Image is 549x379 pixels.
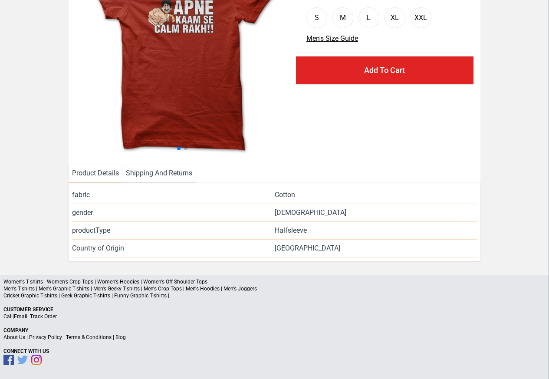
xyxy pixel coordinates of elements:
[275,243,477,254] span: [GEOGRAPHIC_DATA]
[14,313,27,320] a: Email
[3,285,546,292] p: Men's T-shirts | Men's Graphic T-shirts | Men's Geeky T-shirts | Men's Crop Tops | Men's Hoodies ...
[296,56,473,84] button: Add To Cart
[115,334,126,340] a: Blog
[340,13,346,23] div: M
[3,334,25,340] a: About Us
[3,334,546,341] p: | | |
[30,313,57,320] a: Track Order
[275,208,346,218] span: [DEMOGRAPHIC_DATA]
[3,348,546,355] p: Connect With Us
[275,190,295,200] span: Cotton
[367,13,371,23] div: L
[3,278,546,285] p: Women's T-shirts | Women's Crop Tops | Women's Hoodies | Women's Off Shoulder Tops
[306,33,358,44] button: Men's Size Guide
[72,208,274,218] span: gender
[69,165,122,182] li: Product Details
[3,327,546,334] p: Company
[391,13,399,23] div: XL
[72,190,274,200] span: fabric
[29,334,62,340] a: Privacy Policy
[315,13,319,23] div: S
[3,292,546,299] p: Cricket Graphic T-shirts | Geek Graphic T-shirts | Funny Graphic T-shirts |
[275,225,307,236] span: Halfsleeve
[3,306,546,313] p: Customer Service
[122,165,196,182] li: Shipping And Returns
[3,313,546,320] p: | |
[72,225,274,236] span: productType
[3,313,13,320] a: Call
[66,334,112,340] a: Terms & Conditions
[414,13,427,23] div: XXL
[72,243,274,254] span: Country of Origin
